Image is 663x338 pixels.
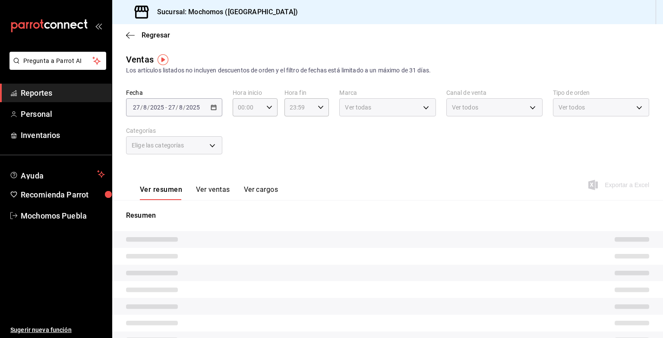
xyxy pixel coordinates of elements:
span: Reportes [21,87,105,99]
p: Resumen [126,210,649,221]
button: open_drawer_menu [95,22,102,29]
button: Ver resumen [140,185,182,200]
span: Sugerir nueva función [10,325,105,335]
span: Regresar [142,31,170,39]
input: ---- [186,104,200,111]
div: Los artículos listados no incluyen descuentos de orden y el filtro de fechas está limitado a un m... [126,66,649,75]
span: - [165,104,167,111]
button: Regresar [126,31,170,39]
div: Ventas [126,53,154,66]
button: Ver cargos [244,185,278,200]
label: Marca [339,90,436,96]
label: Fecha [126,90,222,96]
input: -- [168,104,176,111]
span: Ver todas [345,103,371,112]
span: Ver todos [452,103,478,112]
h3: Sucursal: Mochomos ([GEOGRAPHIC_DATA]) [150,7,298,17]
input: -- [143,104,147,111]
button: Ver ventas [196,185,230,200]
img: Tooltip marker [158,54,168,65]
span: Mochomos Puebla [21,210,105,222]
span: Pregunta a Parrot AI [23,56,93,66]
label: Tipo de orden [553,90,649,96]
label: Categorías [126,128,222,134]
span: Elige las categorías [132,141,184,150]
input: -- [179,104,183,111]
span: Personal [21,108,105,120]
span: / [176,104,178,111]
a: Pregunta a Parrot AI [6,63,106,72]
input: ---- [150,104,164,111]
label: Hora inicio [233,90,278,96]
label: Canal de venta [446,90,543,96]
span: Recomienda Parrot [21,189,105,200]
button: Pregunta a Parrot AI [9,52,106,70]
span: Ver todos [559,103,585,112]
span: Ayuda [21,169,94,179]
span: Inventarios [21,129,105,141]
input: -- [133,104,140,111]
label: Hora fin [284,90,329,96]
span: / [183,104,186,111]
div: navigation tabs [140,185,278,200]
span: / [140,104,143,111]
span: / [147,104,150,111]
